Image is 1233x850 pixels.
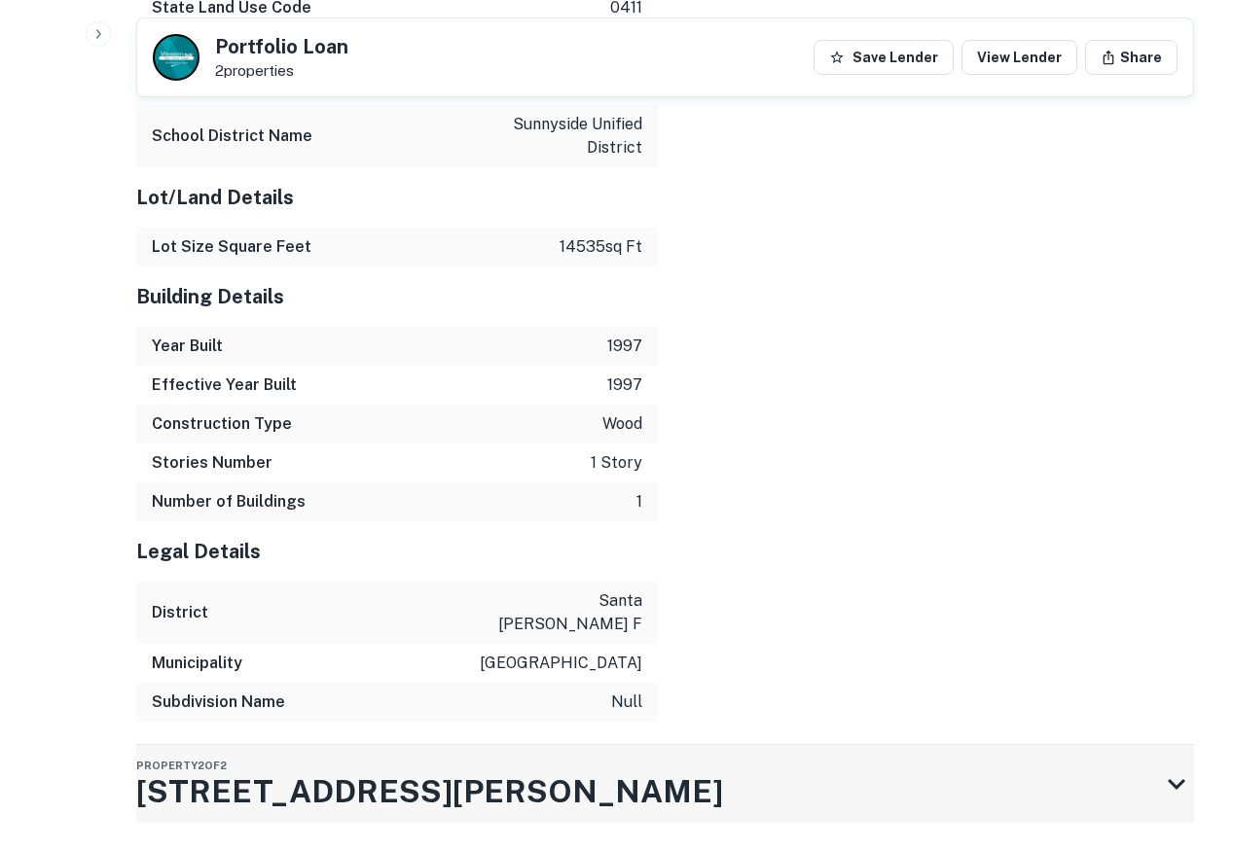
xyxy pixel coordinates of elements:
[591,451,642,475] p: 1 story
[136,282,658,311] h5: Building Details
[814,40,954,75] button: Save Lender
[152,691,285,714] h6: Subdivision Name
[607,335,642,358] p: 1997
[152,412,292,436] h6: Construction Type
[1136,694,1233,788] iframe: Chat Widget
[467,113,642,159] p: sunnyside unified district
[136,537,658,566] h5: Legal Details
[215,37,348,56] h5: Portfolio Loan
[136,745,1194,823] div: Property2of2[STREET_ADDRESS][PERSON_NAME]
[1085,40,1178,75] button: Share
[152,235,311,259] h6: Lot Size Square Feet
[480,652,642,675] p: [GEOGRAPHIC_DATA]
[152,373,297,397] h6: Effective Year Built
[136,760,227,771] span: Property 2 of 2
[467,589,642,636] p: santa [PERSON_NAME] f
[215,62,348,80] p: 2 properties
[136,183,658,212] h5: Lot/Land Details
[560,235,642,259] p: 14535 sq ft
[611,691,642,714] p: null
[961,40,1077,75] a: View Lender
[152,124,312,148] h6: School District Name
[152,335,223,358] h6: Year Built
[602,412,642,436] p: wood
[636,490,642,514] p: 1
[152,490,306,514] h6: Number of Buildings
[152,451,272,475] h6: Stories Number
[136,768,723,815] h3: [STREET_ADDRESS][PERSON_NAME]
[152,601,208,624] h6: District
[607,373,642,397] p: 1997
[152,652,242,675] h6: Municipality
